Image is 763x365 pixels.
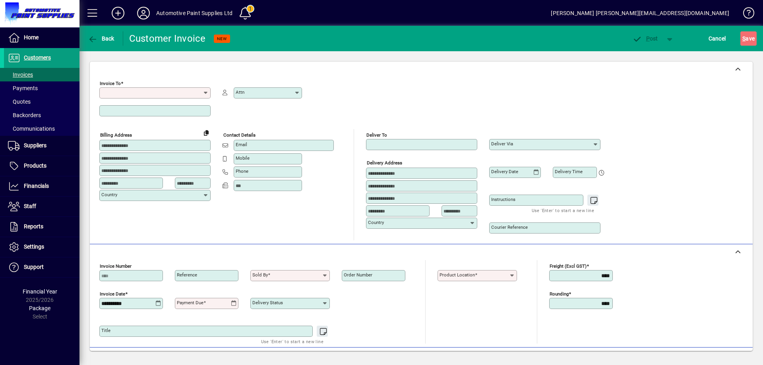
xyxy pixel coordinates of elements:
[217,36,227,41] span: NEW
[24,203,36,209] span: Staff
[236,89,244,95] mat-label: Attn
[8,98,31,105] span: Quotes
[4,156,79,176] a: Products
[344,272,372,278] mat-label: Order number
[100,291,125,297] mat-label: Invoice date
[86,31,116,46] button: Back
[236,168,248,174] mat-label: Phone
[24,243,44,250] span: Settings
[368,220,384,225] mat-label: Country
[252,272,268,278] mat-label: Sold by
[88,35,114,42] span: Back
[24,183,49,189] span: Financials
[4,176,79,196] a: Financials
[24,264,44,270] span: Support
[628,31,662,46] button: Post
[491,224,528,230] mat-label: Courier Reference
[491,141,513,147] mat-label: Deliver via
[8,85,38,91] span: Payments
[236,155,250,161] mat-label: Mobile
[105,6,131,20] button: Add
[4,108,79,122] a: Backorders
[8,71,33,78] span: Invoices
[555,169,583,174] mat-label: Delivery time
[129,32,206,45] div: Customer Invoice
[24,54,51,61] span: Customers
[550,263,587,269] mat-label: Freight (excl GST)
[79,31,123,46] app-page-header-button: Back
[177,300,203,305] mat-label: Payment due
[101,328,110,333] mat-label: Title
[261,337,323,346] mat-hint: Use 'Enter' to start a new line
[440,272,475,278] mat-label: Product location
[4,95,79,108] a: Quotes
[4,68,79,81] a: Invoices
[100,263,132,269] mat-label: Invoice number
[532,206,594,215] mat-hint: Use 'Enter' to start a new line
[252,300,283,305] mat-label: Delivery status
[8,112,41,118] span: Backorders
[101,192,117,197] mat-label: Country
[707,31,728,46] button: Cancel
[24,142,46,149] span: Suppliers
[24,34,39,41] span: Home
[551,7,729,19] div: [PERSON_NAME] [PERSON_NAME][EMAIL_ADDRESS][DOMAIN_NAME]
[742,32,755,45] span: ave
[742,35,746,42] span: S
[131,6,156,20] button: Profile
[29,305,50,311] span: Package
[8,126,55,132] span: Communications
[24,223,43,230] span: Reports
[177,272,197,278] mat-label: Reference
[24,162,46,169] span: Products
[4,81,79,95] a: Payments
[4,217,79,237] a: Reports
[366,132,387,138] mat-label: Deliver To
[4,28,79,48] a: Home
[23,288,57,295] span: Financial Year
[236,142,247,147] mat-label: Email
[4,122,79,135] a: Communications
[740,31,757,46] button: Save
[737,2,753,27] a: Knowledge Base
[100,81,121,86] mat-label: Invoice To
[632,35,658,42] span: ost
[491,197,515,202] mat-label: Instructions
[200,126,213,139] button: Copy to Delivery address
[4,237,79,257] a: Settings
[491,169,518,174] mat-label: Delivery date
[550,291,569,297] mat-label: Rounding
[646,35,650,42] span: P
[4,257,79,277] a: Support
[709,32,726,45] span: Cancel
[4,136,79,156] a: Suppliers
[156,7,232,19] div: Automotive Paint Supplies Ltd
[4,197,79,216] a: Staff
